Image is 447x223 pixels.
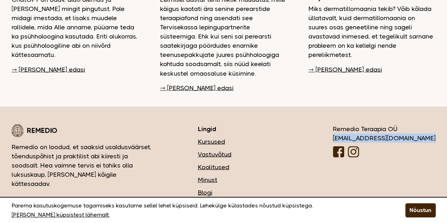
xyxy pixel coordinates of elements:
img: Facebooki logo [333,146,344,157]
a: Minust [198,175,290,184]
img: Remedio logo [12,124,23,137]
p: Miks dermatillomaania tekib? Võib kõlada üllatavalt, kuid dermatillomaania on suures osas geneeti... [308,4,436,59]
p: Parema kasutuskogemuse tagamiseks kasutame sellel lehel küpsiseid. Lehekülge külastades nõustud k... [12,201,388,219]
a: ⇾ [PERSON_NAME] edasi [12,65,85,74]
p: Remedio on loodud, et saaksid usaldusväärset, tõenduspõhist ja praktilist abi kiiresti ja soodsal... [12,142,155,188]
div: Remedio [12,124,155,137]
h3: Lingid [198,124,290,133]
button: Nõustun [405,203,436,217]
a: Vastuvõtud [198,149,290,159]
div: Remedio Teraapia OÜ [333,124,436,160]
a: Koolitused [198,162,290,171]
div: [EMAIL_ADDRESS][DOMAIN_NAME] [333,133,436,142]
a: Kursused [198,137,290,146]
img: Instagrammi logo [348,146,359,157]
a: ⇾ [PERSON_NAME] edasi [308,65,382,74]
a: [PERSON_NAME] küpsistest lähemalt. [12,210,110,219]
a: Blogi [198,188,290,197]
a: ⇾ [PERSON_NAME] edasi [160,83,234,92]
